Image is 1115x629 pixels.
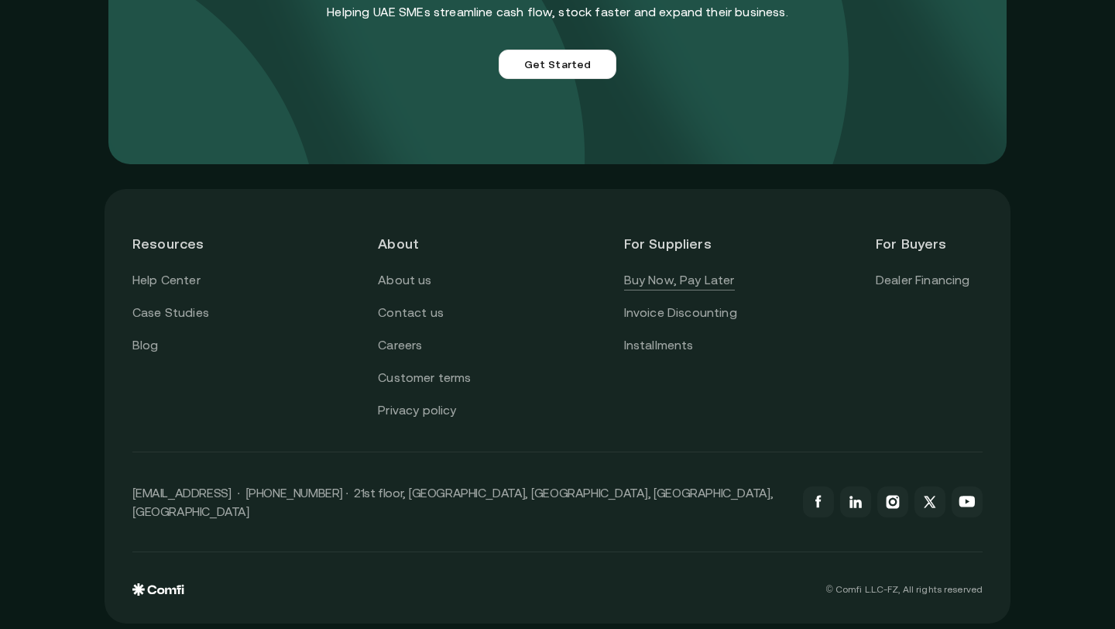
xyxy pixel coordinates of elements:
header: For Buyers [876,217,983,270]
a: Buy Now, Pay Later [624,270,735,290]
a: Careers [378,335,422,356]
a: About us [378,270,431,290]
header: About [378,217,485,270]
a: Get Started [499,50,617,79]
header: Resources [132,217,239,270]
img: comfi logo [132,583,184,596]
header: For Suppliers [624,217,737,270]
a: Blog [132,335,159,356]
a: Privacy policy [378,400,456,421]
p: Helping UAE SMEs streamline cash flow, stock faster and expand their business. [327,3,787,21]
a: Customer terms [378,368,471,388]
p: [EMAIL_ADDRESS] · [PHONE_NUMBER] · 21st floor, [GEOGRAPHIC_DATA], [GEOGRAPHIC_DATA], [GEOGRAPHIC_... [132,483,787,521]
a: Help Center [132,270,201,290]
a: Case Studies [132,303,209,323]
a: Contact us [378,303,444,323]
a: Dealer Financing [876,270,970,290]
a: Invoice Discounting [624,303,737,323]
p: © Comfi L.L.C-FZ, All rights reserved [826,584,983,595]
a: Installments [624,335,694,356]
